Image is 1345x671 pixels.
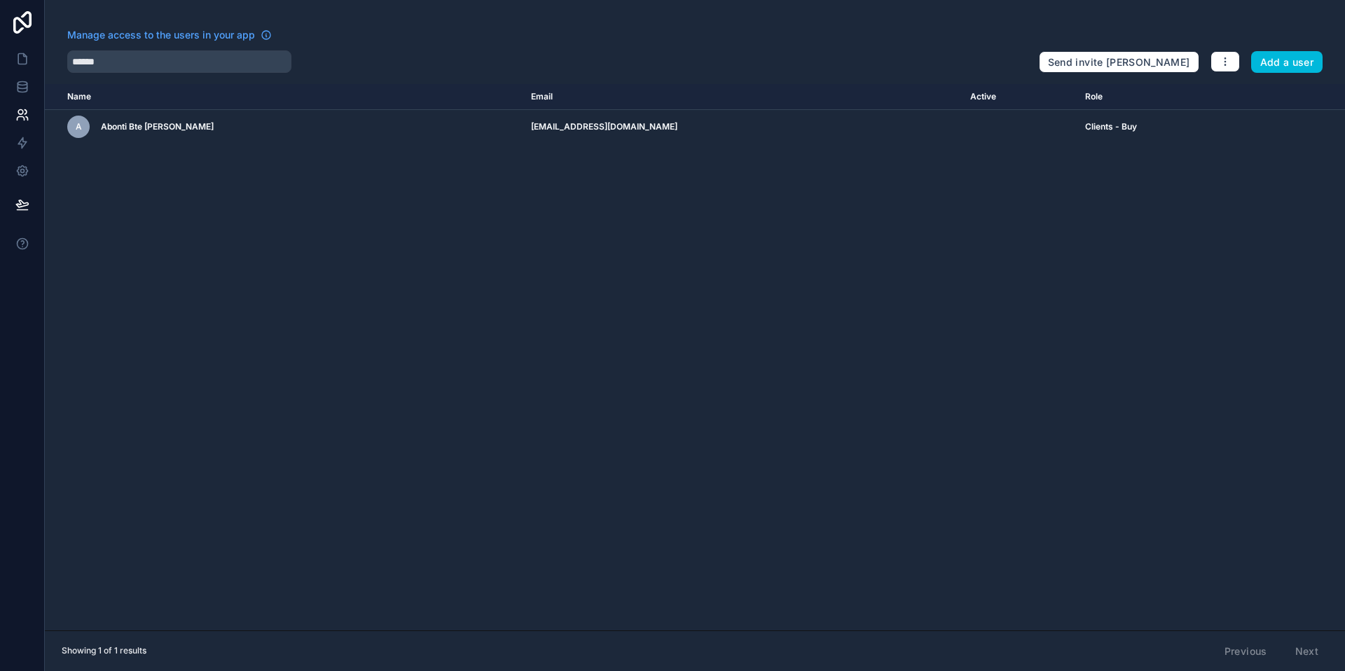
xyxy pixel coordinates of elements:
[67,28,272,42] a: Manage access to the users in your app
[1077,84,1262,110] th: Role
[76,121,82,132] span: A
[101,121,214,132] span: Abonti Bte [PERSON_NAME]
[62,645,146,656] span: Showing 1 of 1 results
[523,84,963,110] th: Email
[45,84,523,110] th: Name
[45,84,1345,630] div: scrollable content
[67,28,255,42] span: Manage access to the users in your app
[523,110,963,144] td: [EMAIL_ADDRESS][DOMAIN_NAME]
[1085,121,1137,132] span: Clients - Buy
[1251,51,1323,74] button: Add a user
[1039,51,1199,74] button: Send invite [PERSON_NAME]
[962,84,1077,110] th: Active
